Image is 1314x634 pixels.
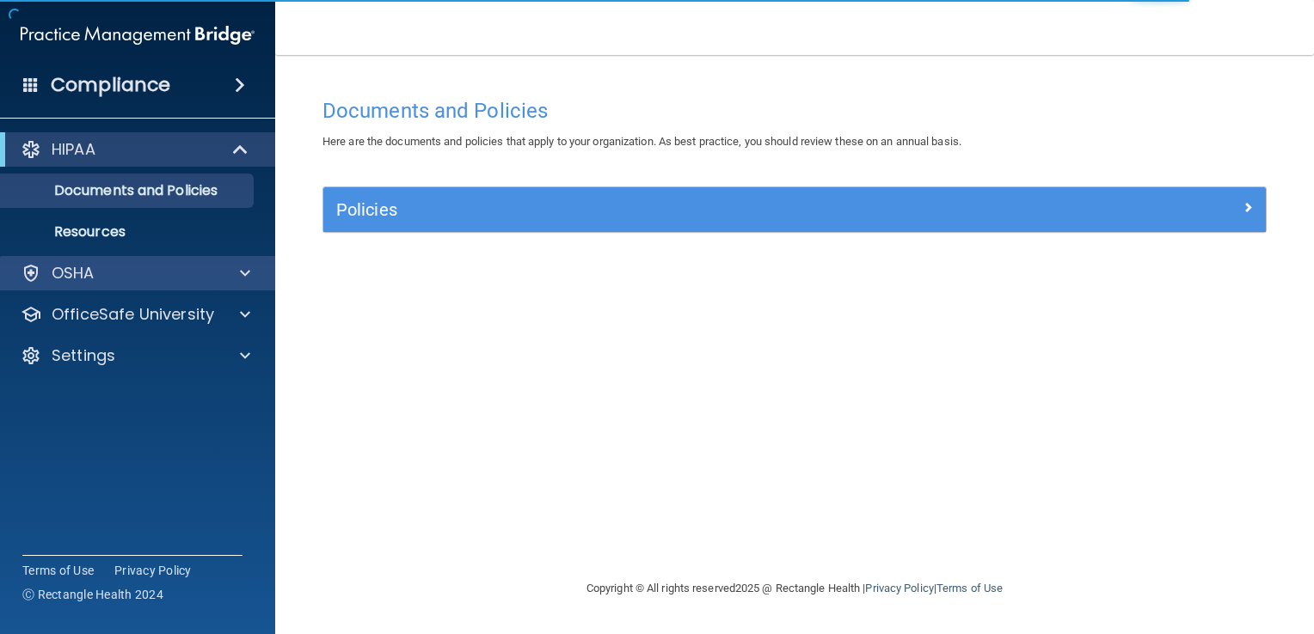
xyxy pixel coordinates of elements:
[21,345,250,366] a: Settings
[52,304,214,325] p: OfficeSafe University
[51,73,170,97] h4: Compliance
[114,562,192,579] a: Privacy Policy
[336,196,1253,223] a: Policies
[322,100,1267,122] h4: Documents and Policies
[21,139,249,160] a: HIPAA
[11,223,246,241] p: Resources
[865,582,933,594] a: Privacy Policy
[52,139,95,160] p: HIPAA
[22,562,94,579] a: Terms of Use
[52,345,115,366] p: Settings
[336,200,1017,219] h5: Policies
[22,586,163,603] span: Ⓒ Rectangle Health 2024
[936,582,1003,594] a: Terms of Use
[21,304,250,325] a: OfficeSafe University
[21,263,250,283] a: OSHA
[481,561,1108,616] div: Copyright © All rights reserved 2025 @ Rectangle Health | |
[21,18,255,52] img: PMB logo
[52,263,95,283] p: OSHA
[322,135,961,148] span: Here are the documents and policies that apply to your organization. As best practice, you should...
[1017,515,1293,582] iframe: Drift Widget Chat Controller
[11,182,246,199] p: Documents and Policies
